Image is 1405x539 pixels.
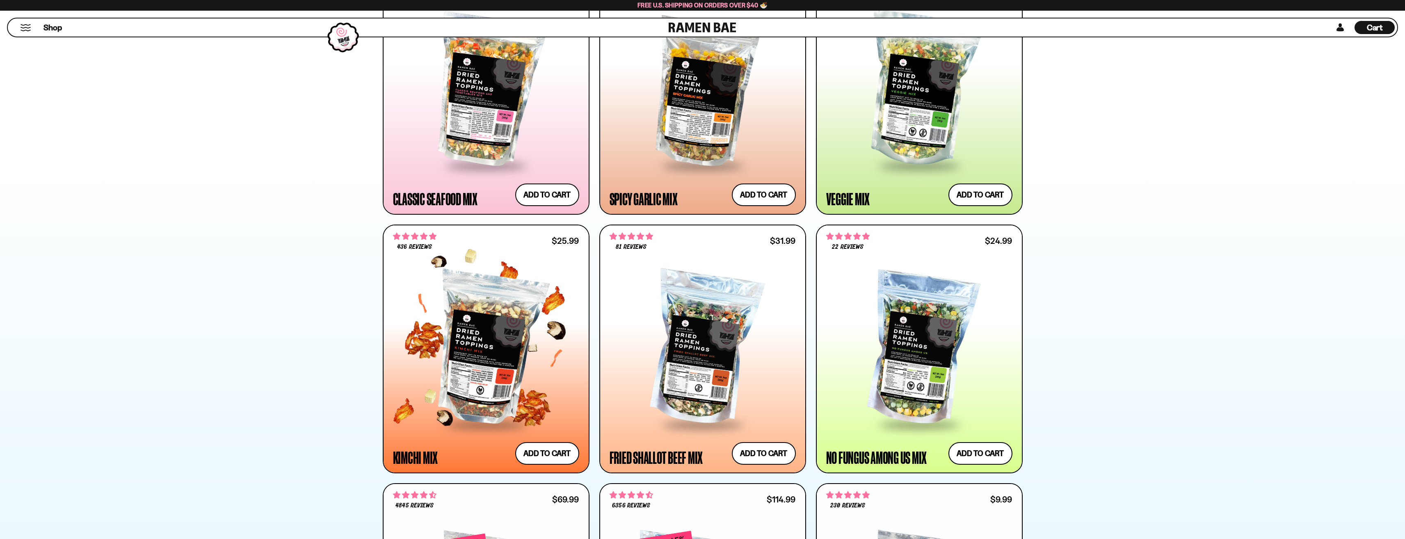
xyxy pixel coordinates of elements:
div: Fried Shallot Beef Mix [610,450,703,465]
button: Add to cart [948,183,1012,206]
span: 436 reviews [397,244,432,250]
div: Veggie Mix [826,191,870,206]
a: 4.76 stars 436 reviews $25.99 Kimchi Mix Add to cart [383,225,589,474]
div: Classic Seafood Mix [393,191,477,206]
span: 4.83 stars [610,231,653,242]
span: 4.82 stars [826,231,870,242]
span: 6356 reviews [612,502,650,509]
span: 22 reviews [832,244,863,250]
a: 4.83 stars 81 reviews $31.99 Fried Shallot Beef Mix Add to cart [599,225,806,474]
button: Mobile Menu Trigger [20,24,31,31]
button: Add to cart [948,442,1012,465]
button: Add to cart [515,442,579,465]
span: Shop [43,22,62,33]
div: No Fungus Among Us Mix [826,450,927,465]
div: Kimchi Mix [393,450,438,465]
span: 4845 reviews [395,502,433,509]
button: Add to cart [732,442,796,465]
span: Free U.S. Shipping on Orders over $40 🍜 [637,1,768,9]
span: Cart [1367,23,1383,32]
div: $9.99 [990,495,1012,503]
button: Add to cart [515,183,579,206]
span: 4.63 stars [610,490,653,500]
span: 81 reviews [616,244,646,250]
span: 4.76 stars [393,231,436,242]
div: Cart [1355,18,1395,37]
div: Spicy Garlic Mix [610,191,678,206]
div: $24.99 [985,237,1012,245]
div: $25.99 [552,237,579,245]
div: $114.99 [767,495,795,503]
span: 4.77 stars [826,490,870,500]
a: Shop [43,21,62,34]
span: 4.71 stars [393,490,436,500]
div: $31.99 [770,237,795,245]
a: 4.82 stars 22 reviews $24.99 No Fungus Among Us Mix Add to cart [816,225,1023,474]
span: 230 reviews [830,502,865,509]
button: Add to cart [732,183,796,206]
div: $69.99 [552,495,579,503]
